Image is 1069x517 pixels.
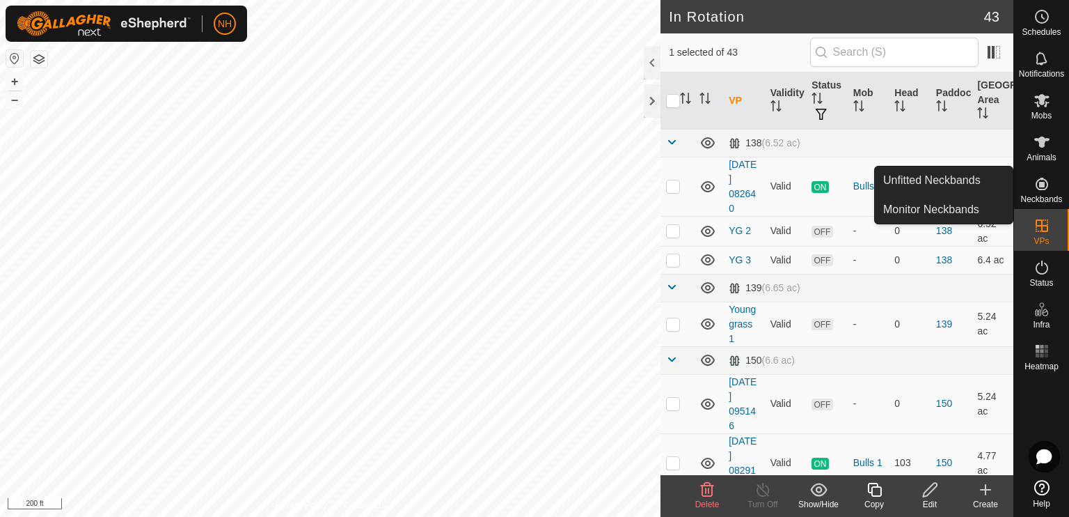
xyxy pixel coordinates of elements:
[811,181,828,193] span: ON
[936,318,952,330] a: 139
[729,435,757,491] a: [DATE] 082917
[811,95,823,106] p-sorticon: Activate to sort
[761,282,800,293] span: (6.65 ac)
[6,91,23,108] button: –
[810,38,979,67] input: Search (S)
[1027,153,1056,162] span: Animals
[765,302,807,346] td: Valid
[729,355,795,366] div: 150
[761,355,794,366] span: (6.6 ac)
[889,216,931,246] td: 0
[669,45,809,60] span: 1 selected of 43
[218,17,232,31] span: NH
[729,159,757,214] a: [DATE] 082640
[972,374,1013,433] td: 5.24 ac
[936,457,952,468] a: 150
[889,157,931,216] td: 115
[889,374,931,433] td: 0
[680,95,691,106] p-sorticon: Activate to sort
[977,109,988,121] p-sorticon: Activate to sort
[729,137,800,149] div: 138
[936,102,947,114] p-sorticon: Activate to sort
[1020,195,1062,203] span: Neckbands
[1019,70,1064,78] span: Notifications
[853,179,884,194] div: Bulls 3
[770,102,782,114] p-sorticon: Activate to sort
[853,396,884,411] div: -
[723,72,765,130] th: VP
[806,72,848,130] th: Status
[875,167,1013,194] a: Unfitted Neckbands
[735,498,791,511] div: Turn Off
[889,302,931,346] td: 0
[972,72,1013,130] th: [GEOGRAPHIC_DATA] Area
[936,225,952,236] a: 138
[972,157,1013,216] td: 6.52 ac
[1014,474,1069,514] a: Help
[889,246,931,274] td: 0
[972,302,1013,346] td: 5.24 ac
[791,498,846,511] div: Show/Hide
[883,172,981,189] span: Unfitted Neckbands
[1024,362,1059,371] span: Heatmap
[1029,279,1053,287] span: Status
[958,498,1013,511] div: Create
[936,398,952,409] a: 150
[848,72,889,130] th: Mob
[17,11,191,36] img: Gallagher Logo
[846,498,902,511] div: Copy
[765,157,807,216] td: Valid
[902,498,958,511] div: Edit
[6,50,23,67] button: Reset Map
[875,196,1013,224] a: Monitor Neckbands
[765,216,807,246] td: Valid
[894,102,905,114] p-sorticon: Activate to sort
[811,318,832,330] span: OFF
[765,374,807,433] td: Valid
[344,499,385,511] a: Contact Us
[699,95,711,106] p-sorticon: Activate to sort
[765,72,807,130] th: Validity
[972,216,1013,246] td: 6.52 ac
[972,433,1013,493] td: 4.77 ac
[811,254,832,266] span: OFF
[1033,500,1050,508] span: Help
[811,458,828,470] span: ON
[729,376,757,431] a: [DATE] 095146
[729,304,756,344] a: Young grass 1
[765,246,807,274] td: Valid
[729,254,751,265] a: YG 3
[1031,111,1052,120] span: Mobs
[984,6,999,27] span: 43
[853,456,884,470] div: Bulls 1
[1022,28,1061,36] span: Schedules
[883,201,979,218] span: Monitor Neckbands
[6,73,23,90] button: +
[972,246,1013,274] td: 6.4 ac
[729,282,800,294] div: 139
[811,399,832,410] span: OFF
[31,51,47,68] button: Map Layers
[695,500,720,509] span: Delete
[853,253,884,268] div: -
[669,8,984,25] h2: In Rotation
[761,137,800,148] span: (6.52 ac)
[853,317,884,332] div: -
[1033,321,1050,329] span: Infra
[853,102,864,114] p-sorticon: Activate to sort
[936,254,952,265] a: 138
[1034,237,1049,245] span: VPs
[931,72,972,130] th: Paddock
[729,225,751,236] a: YG 2
[853,224,884,238] div: -
[889,433,931,493] td: 103
[889,72,931,130] th: Head
[276,499,328,511] a: Privacy Policy
[765,433,807,493] td: Valid
[811,226,832,238] span: OFF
